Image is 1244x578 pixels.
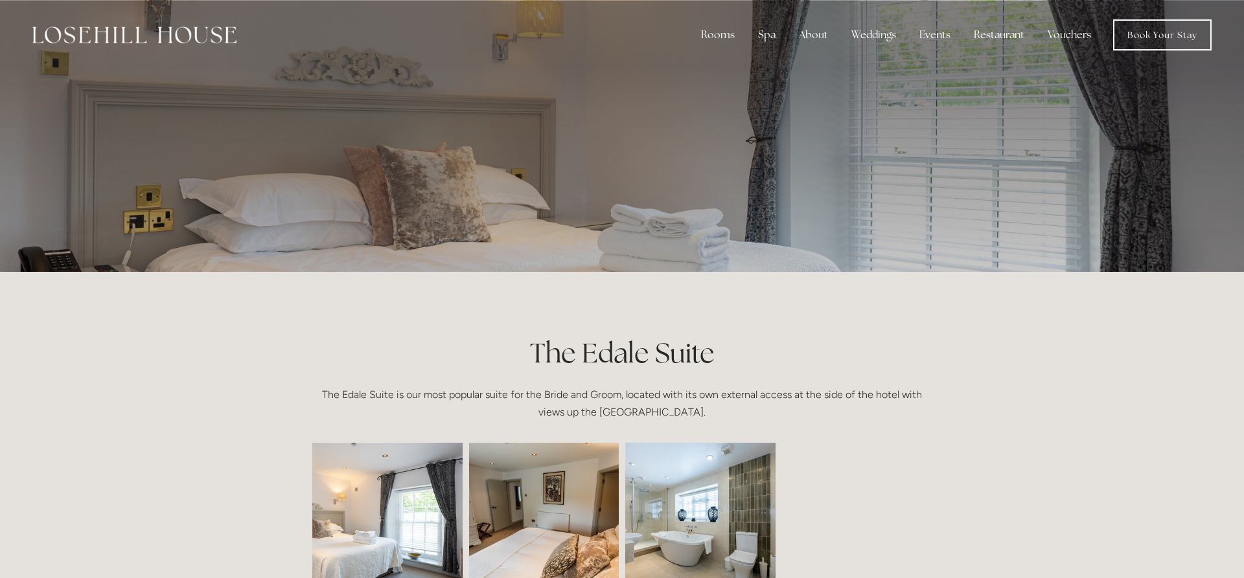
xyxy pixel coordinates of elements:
p: The Edale Suite is our most popular suite for the Bride and Groom, located with its own external ... [312,386,932,421]
div: Events [909,22,961,48]
a: Vouchers [1037,22,1101,48]
img: Losehill House [32,27,236,43]
div: Weddings [841,22,906,48]
a: Book Your Stay [1113,19,1212,50]
div: Spa [748,22,786,48]
div: Rooms [691,22,745,48]
div: Restaurant [963,22,1035,48]
div: About [789,22,838,48]
h1: The Edale Suite [312,334,932,372]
